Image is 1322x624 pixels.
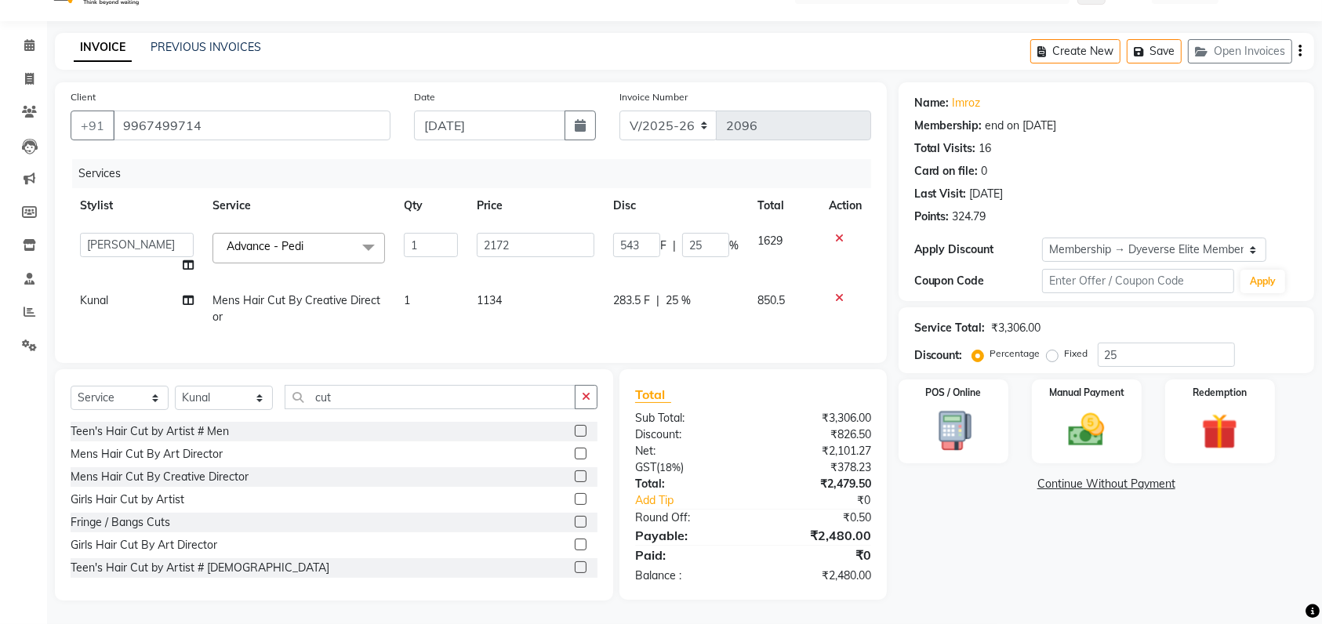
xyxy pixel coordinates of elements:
div: ₹0.50 [753,510,882,526]
span: 1 [404,293,410,307]
div: Total: [623,476,753,492]
div: ₹0 [775,492,883,509]
div: Payable: [623,526,753,545]
div: Points: [914,209,950,225]
div: ₹2,479.50 [753,476,882,492]
div: Girls Hair Cut By Art Director [71,537,217,553]
span: % [729,238,739,254]
div: ₹2,480.00 [753,568,882,584]
button: +91 [71,111,114,140]
span: | [656,292,659,309]
img: _cash.svg [1057,409,1116,451]
label: POS / Online [925,386,981,400]
div: Paid: [623,546,753,564]
div: ₹0 [753,546,882,564]
div: Balance : [623,568,753,584]
div: ₹826.50 [753,426,882,443]
input: Search by Name/Mobile/Email/Code [113,111,390,140]
div: Teen's Hair Cut by Artist # Men [71,423,229,440]
div: 16 [979,140,992,157]
div: ₹2,480.00 [753,526,882,545]
span: GST [635,460,656,474]
div: end on [DATE] [986,118,1057,134]
button: Apply [1240,270,1285,293]
th: Total [748,188,819,223]
div: ₹2,101.27 [753,443,882,459]
button: Create New [1030,39,1120,63]
div: Service Total: [914,320,986,336]
label: Invoice Number [619,90,688,104]
th: Qty [394,188,467,223]
img: _gift.svg [1190,409,1249,454]
a: x [303,239,311,253]
span: 1629 [757,234,783,248]
span: | [673,238,676,254]
div: Net: [623,443,753,459]
div: Last Visit: [914,186,967,202]
span: 283.5 F [613,292,650,309]
th: Service [203,188,394,223]
span: Kunal [80,293,108,307]
a: INVOICE [74,34,132,62]
a: PREVIOUS INVOICES [151,40,261,54]
div: ₹3,306.00 [753,410,882,426]
div: ( ) [623,459,753,476]
div: Card on file: [914,163,979,180]
a: Continue Without Payment [902,476,1311,492]
a: Add Tip [623,492,775,509]
input: Search or Scan [285,385,576,409]
span: 850.5 [757,293,785,307]
th: Action [819,188,871,223]
label: Client [71,90,96,104]
span: 18% [659,461,681,473]
th: Price [467,188,604,223]
div: ₹3,306.00 [992,320,1041,336]
div: Mens Hair Cut By Creative Director [71,469,249,485]
div: Total Visits: [914,140,976,157]
label: Redemption [1193,386,1247,400]
div: 0 [982,163,988,180]
div: Apply Discount [914,241,1042,258]
span: Mens Hair Cut By Creative Director [212,293,380,324]
a: Imroz [953,95,981,111]
div: 324.79 [953,209,986,225]
div: Membership: [914,118,982,134]
div: Discount: [914,347,963,364]
div: Name: [914,95,950,111]
span: 25 % [666,292,691,309]
th: Disc [604,188,748,223]
th: Stylist [71,188,203,223]
span: 1134 [477,293,502,307]
div: Round Off: [623,510,753,526]
div: Discount: [623,426,753,443]
label: Date [414,90,435,104]
div: Mens Hair Cut By Art Director [71,446,223,463]
div: Services [72,159,883,188]
div: Girls Hair Cut by Artist [71,492,184,508]
span: Advance - Pedi [227,239,303,253]
div: Fringe / Bangs Cuts [71,514,170,531]
span: Total [635,386,671,403]
button: Open Invoices [1188,39,1292,63]
span: F [660,238,666,254]
div: Sub Total: [623,410,753,426]
label: Fixed [1065,346,1088,361]
div: Teen's Hair Cut by Artist # [DEMOGRAPHIC_DATA] [71,560,329,576]
button: Save [1127,39,1182,63]
img: _pos-terminal.svg [924,409,982,452]
div: ₹378.23 [753,459,882,476]
div: Coupon Code [914,273,1042,289]
label: Percentage [990,346,1041,361]
div: [DATE] [970,186,1004,202]
label: Manual Payment [1049,386,1124,400]
input: Enter Offer / Coupon Code [1042,269,1234,293]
